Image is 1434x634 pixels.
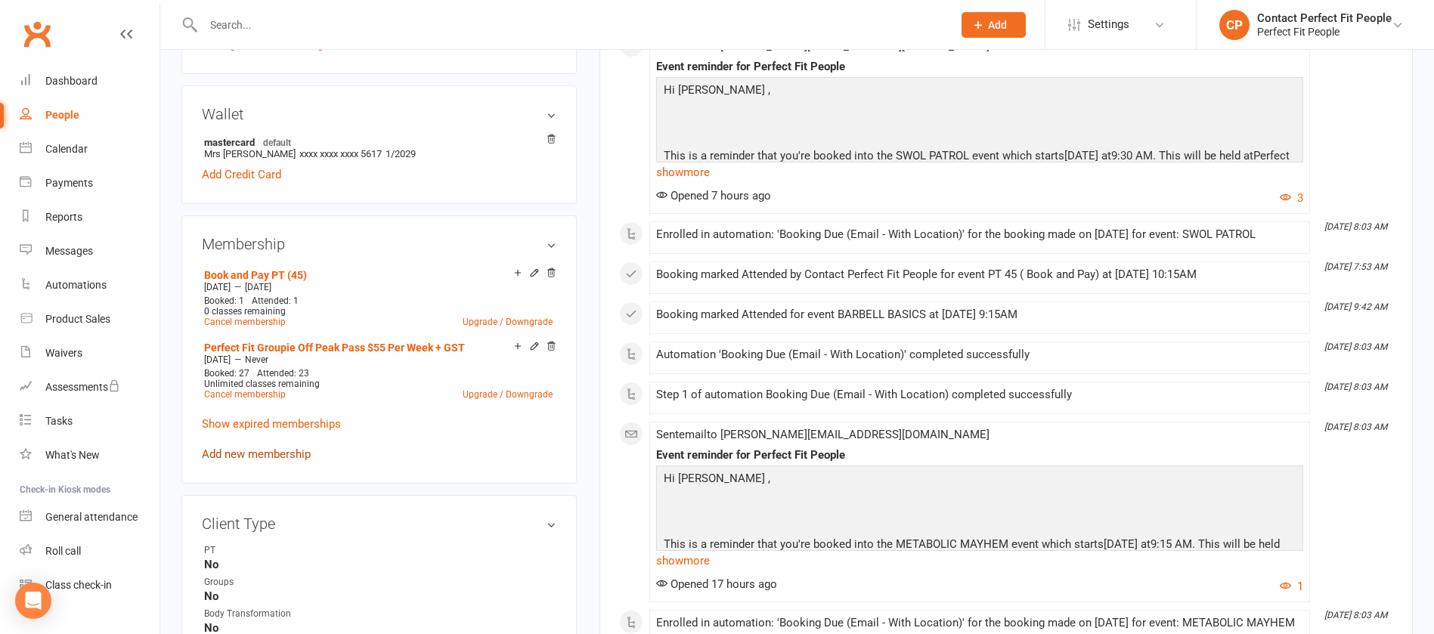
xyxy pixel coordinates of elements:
[656,617,1303,629] div: Enrolled in automation: 'Booking Due (Email - With Location)' for the booking made on [DATE] for ...
[202,515,556,532] h3: Client Type
[20,568,160,602] a: Class kiosk mode
[463,317,553,327] a: Upgrade / Downgrade
[656,60,1303,73] div: Event reminder for Perfect Fit People
[204,306,286,317] span: 0 classes remaining
[45,245,93,257] div: Messages
[245,354,268,365] span: Never
[204,543,329,558] div: PT
[204,368,249,379] span: Booked: 27
[20,64,160,98] a: Dashboard
[1219,10,1250,40] div: CP
[656,308,1303,321] div: Booking marked Attended for event BARBELL BASICS at [DATE] 9:15AM
[204,589,556,603] strong: No
[20,166,160,200] a: Payments
[204,607,329,621] div: Body Transformation
[1324,221,1387,232] i: [DATE] 8:03 AM
[202,165,281,184] a: Add Credit Card
[1011,537,1104,551] span: event which starts
[20,268,160,302] a: Automations
[1324,261,1387,272] i: [DATE] 7:53 AM
[45,545,81,557] div: Roll call
[660,535,1299,575] p: This is a reminder that you're booked into the METABOLIC MAYHEM [DATE] 9:15 AM Perfect Fit Studio
[768,83,770,97] span: ,
[660,147,1299,187] p: This is a reminder that you're booked into the SWOL PATROL [DATE] 9:30 AM Perfect Fit Studio
[20,336,160,370] a: Waivers
[656,388,1303,401] div: Step 1 of automation Booking Due (Email - With Location) completed successfully
[463,389,553,400] a: Upgrade / Downgrade
[200,281,556,293] div: —
[1088,8,1129,42] span: Settings
[386,148,416,159] span: 1/2029
[204,282,231,292] span: [DATE]
[45,75,98,87] div: Dashboard
[656,162,1303,183] a: show more
[1257,11,1392,25] div: Contact Perfect Fit People
[45,415,73,427] div: Tasks
[45,511,138,523] div: General attendance
[1280,577,1303,595] button: 1
[1324,382,1387,392] i: [DATE] 8:03 AM
[1280,189,1303,207] button: 3
[202,134,556,162] li: Mrs [PERSON_NAME]
[45,381,120,393] div: Assessments
[1324,610,1387,620] i: [DATE] 8:03 AM
[656,189,771,203] span: Opened 7 hours ago
[202,447,311,461] a: Add new membership
[45,449,100,461] div: What's New
[1101,149,1111,162] span: at
[656,268,1303,281] div: Booking marked Attended by Contact Perfect Fit People for event PT 45 ( Book and Pay) at [DATE] 1...
[45,347,82,359] div: Waivers
[204,295,244,306] span: Booked: 1
[257,368,309,379] span: Attended: 23
[20,534,160,568] a: Roll call
[656,348,1303,361] div: Automation 'Booking Due (Email - With Location)' completed successfully
[45,579,112,591] div: Class check-in
[245,282,271,292] span: [DATE]
[18,15,56,53] a: Clubworx
[656,449,1303,462] div: Event reminder for Perfect Fit People
[20,370,160,404] a: Assessments
[259,136,296,148] span: default
[768,472,770,485] span: ,
[20,200,160,234] a: Reports
[1141,537,1151,551] span: at
[660,81,1299,103] p: Hi [PERSON_NAME]
[20,302,160,336] a: Product Sales
[45,109,79,121] div: People
[45,313,110,325] div: Product Sales
[1257,25,1392,39] div: Perfect Fit People
[45,211,82,223] div: Reports
[204,575,329,589] div: Groups
[656,228,1303,241] div: Enrolled in automation: 'Booking Due (Email - With Location)' for the booking made on [DATE] for ...
[656,428,990,441] span: Sent email to [PERSON_NAME][EMAIL_ADDRESS][DOMAIN_NAME]
[660,469,1299,491] p: Hi [PERSON_NAME]
[988,19,1007,31] span: Add
[252,295,299,306] span: Attended: 1
[656,577,777,591] span: Opened 17 hours ago
[204,354,231,365] span: [DATE]
[199,14,942,36] input: Search...
[656,550,1303,571] a: show more
[204,342,465,354] a: Perfect Fit Groupie Off Peak Pass $55 Per Week + GST
[1153,149,1253,162] span: . This will be held at
[202,106,556,122] h3: Wallet
[204,558,556,571] strong: No
[204,389,286,400] a: Cancel membership
[45,279,107,291] div: Automations
[15,583,51,619] div: Open Intercom Messenger
[204,317,286,327] a: Cancel membership
[204,379,320,389] span: Unlimited classes remaining
[299,148,382,159] span: xxxx xxxx xxxx 5617
[202,236,556,252] h3: Membership
[1324,422,1387,432] i: [DATE] 8:03 AM
[204,136,549,148] strong: mastercard
[45,177,93,189] div: Payments
[962,12,1026,38] button: Add
[20,132,160,166] a: Calendar
[972,149,1064,162] span: event which starts
[1324,302,1387,312] i: [DATE] 9:42 AM
[20,98,160,132] a: People
[45,143,88,155] div: Calendar
[202,417,341,431] a: Show expired memberships
[1324,342,1387,352] i: [DATE] 8:03 AM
